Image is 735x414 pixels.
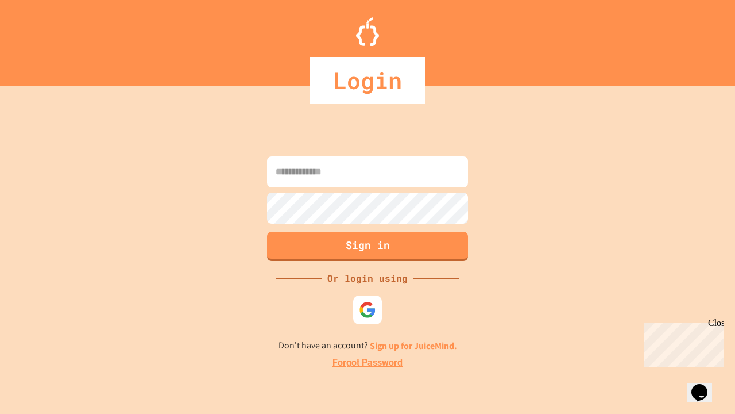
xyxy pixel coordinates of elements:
div: Chat with us now!Close [5,5,79,73]
div: Or login using [322,271,413,285]
iframe: chat widget [687,368,724,402]
p: Don't have an account? [278,339,457,353]
img: google-icon.svg [359,301,376,319]
div: Login [310,57,425,103]
img: Logo.svg [356,17,379,46]
button: Sign in [267,232,468,261]
a: Forgot Password [332,356,403,370]
a: Sign up for JuiceMind. [370,340,457,352]
iframe: chat widget [640,318,724,367]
